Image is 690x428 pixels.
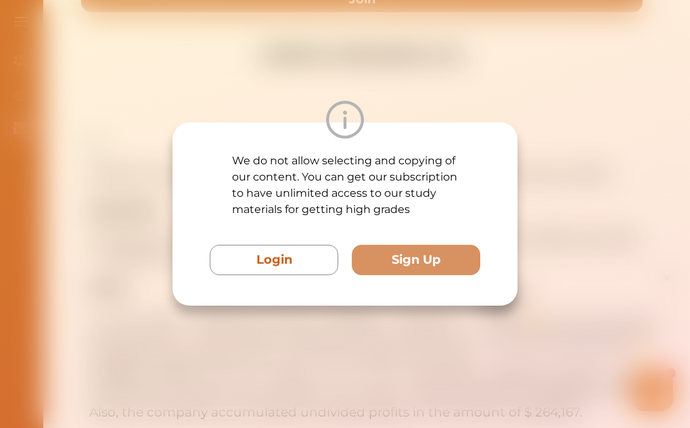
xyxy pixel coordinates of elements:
span: 🌟 [270,72,282,86]
p: Hey there If you have any questions, I'm here to help! Just text back 'Hi' and choose from the fo... [118,46,298,86]
button: Login [210,245,338,275]
img: Nini [118,14,144,39]
span: 👋 [162,46,174,60]
button: Sign Up [352,245,480,275]
p: We do not allow selecting and copying of our content. You can get our subscription to have unlimi... [232,153,457,218]
i: 1 [300,100,310,111]
div: Nini [152,22,168,36]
